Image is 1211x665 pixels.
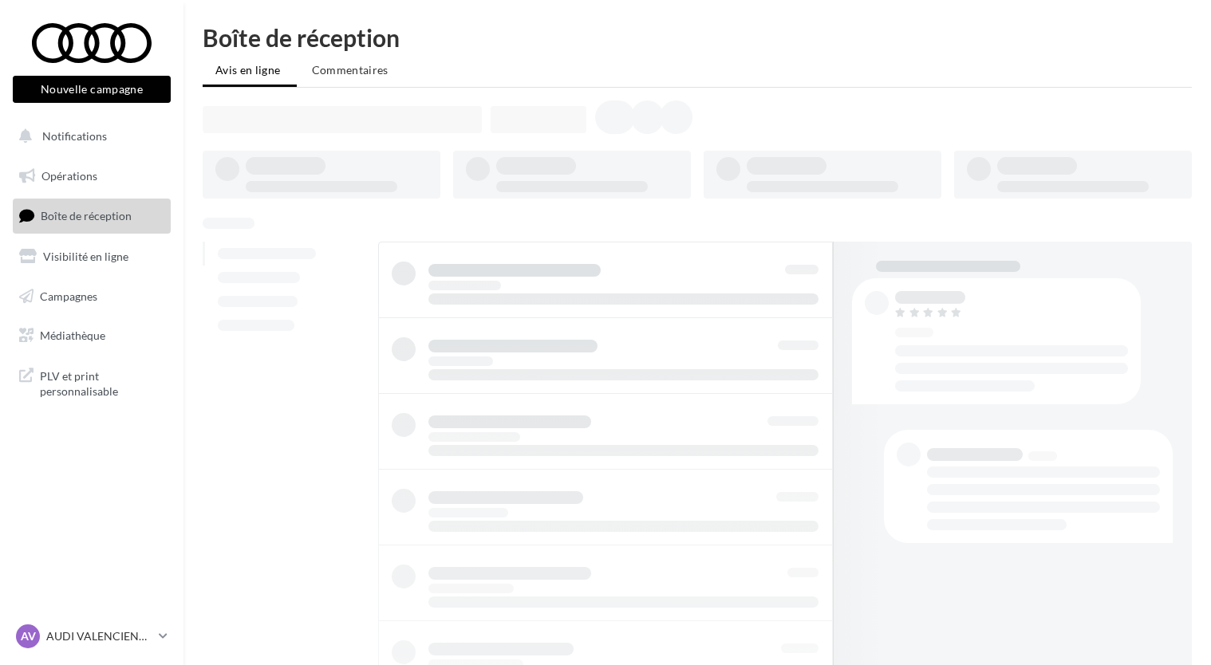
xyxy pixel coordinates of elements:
[41,169,97,183] span: Opérations
[10,359,174,406] a: PLV et print personnalisable
[42,129,107,143] span: Notifications
[21,628,36,644] span: AV
[10,280,174,313] a: Campagnes
[312,63,389,77] span: Commentaires
[10,159,174,193] a: Opérations
[46,628,152,644] p: AUDI VALENCIENNES
[10,120,168,153] button: Notifications
[40,289,97,302] span: Campagnes
[10,199,174,233] a: Boîte de réception
[13,621,171,651] a: AV AUDI VALENCIENNES
[40,329,105,342] span: Médiathèque
[43,250,128,263] span: Visibilité en ligne
[10,319,174,352] a: Médiathèque
[40,365,164,399] span: PLV et print personnalisable
[13,76,171,103] button: Nouvelle campagne
[10,240,174,273] a: Visibilité en ligne
[203,26,1192,49] div: Boîte de réception
[41,209,132,222] span: Boîte de réception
